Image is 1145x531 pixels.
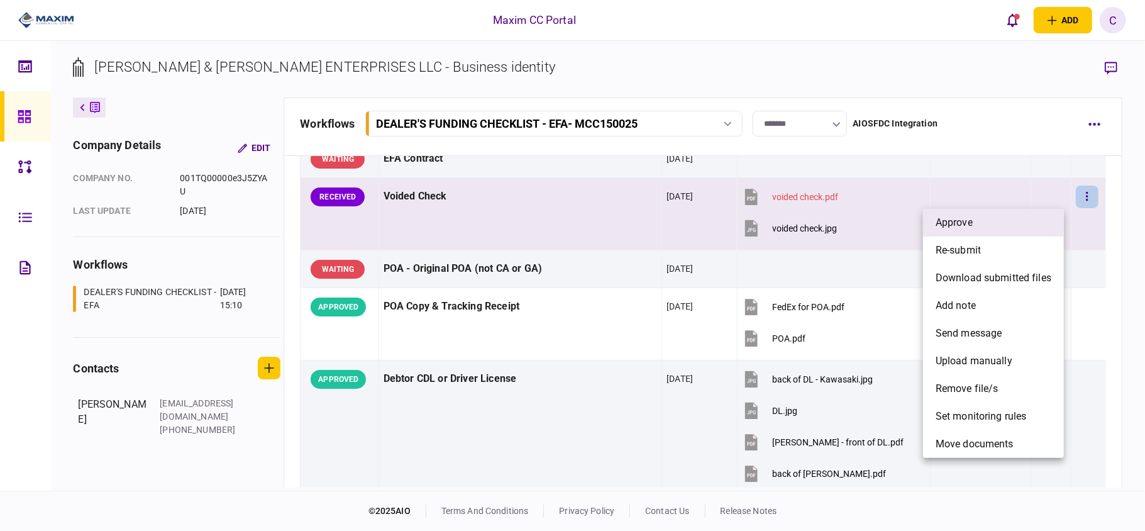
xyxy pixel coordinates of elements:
span: Move documents [936,437,1014,452]
span: remove file/s [936,381,998,396]
span: re-submit [936,243,981,258]
span: add note [936,298,976,313]
span: approve [936,215,973,230]
span: download submitted files [936,271,1051,286]
span: send message [936,326,1002,341]
span: upload manually [936,354,1012,369]
span: set monitoring rules [936,409,1027,424]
